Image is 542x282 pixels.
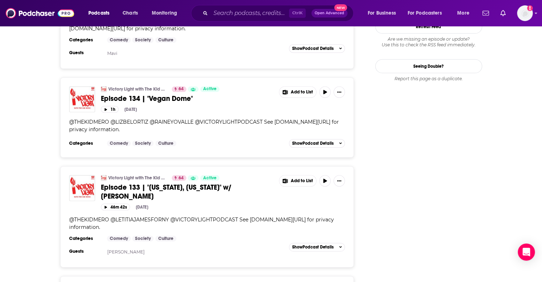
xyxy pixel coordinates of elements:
[291,89,313,95] span: Add to List
[289,9,306,18] span: Ctrl K
[408,8,442,18] span: For Podcasters
[200,175,220,181] a: Active
[172,175,186,181] a: 64
[136,205,148,210] div: [DATE]
[147,7,186,19] button: open menu
[334,4,347,11] span: New
[132,37,154,43] a: Society
[69,248,101,254] h3: Guests
[375,76,482,82] div: Report this page as a duplicate.
[124,107,137,112] div: [DATE]
[452,7,478,19] button: open menu
[101,204,130,210] button: 46m 42s
[457,8,469,18] span: More
[118,7,142,19] a: Charts
[152,8,177,18] span: Monitoring
[6,6,74,20] img: Podchaser - Follow, Share and Rate Podcasts
[279,87,316,97] button: Show More Button
[292,46,334,51] span: Show Podcast Details
[179,86,184,93] span: 64
[497,7,509,19] a: Show notifications dropdown
[179,175,184,182] span: 64
[518,243,535,261] div: Open Intercom Messenger
[69,37,101,43] h3: Categories
[363,7,405,19] button: open menu
[375,59,482,73] a: Seeing Double?
[155,236,176,241] a: Culture
[198,5,360,21] div: Search podcasts, credits, & more...
[368,8,396,18] span: For Business
[480,7,492,19] a: Show notifications dropdown
[292,245,334,250] span: Show Podcast Details
[107,236,131,241] a: Comedy
[291,178,313,184] span: Add to List
[334,86,345,98] button: Show More Button
[289,44,345,53] button: ShowPodcast Details
[517,5,533,21] span: Logged in as GregKubie
[88,8,109,18] span: Podcasts
[101,183,274,201] a: Episode 133 | "[US_STATE], [US_STATE]" w/ [PERSON_NAME]
[69,140,101,146] h3: Categories
[292,141,334,146] span: Show Podcast Details
[155,37,176,43] a: Culture
[375,20,482,34] button: Refresh Feed
[69,50,101,56] h3: Guests
[211,7,289,19] input: Search podcasts, credits, & more...
[83,7,119,19] button: open menu
[108,86,167,92] a: Victory Light with The Kid Mero
[517,5,533,21] img: User Profile
[289,243,345,251] button: ShowPodcast Details
[123,8,138,18] span: Charts
[311,9,347,17] button: Open AdvancedNew
[69,216,334,230] span: @THEKIDMERO @LETITIAJAMESFORNY @VICTORYLIGHTPODCAST See [DOMAIN_NAME][URL] for privacy information.
[101,175,107,181] img: Victory Light with The Kid Mero
[101,86,107,92] img: Victory Light with The Kid Mero
[101,106,119,113] button: 1h
[203,175,217,182] span: Active
[334,175,345,186] button: Show More Button
[69,175,95,201] img: Episode 133 | "New York, New York" w/ Letitia James
[132,236,154,241] a: Society
[203,86,217,93] span: Active
[69,119,339,133] span: @THEKIDMERO @LIZBELORTIZ @RAINEYOVALLE @VICTORYLIGHTPODCAST See [DOMAIN_NAME][URL] for privacy in...
[69,86,95,112] img: Episode 134 | "Vegan Dome"
[132,140,154,146] a: Society
[101,183,231,201] span: Episode 133 | "[US_STATE], [US_STATE]" w/ [PERSON_NAME]
[403,7,452,19] button: open menu
[200,86,220,92] a: Active
[107,140,131,146] a: Comedy
[289,139,345,148] button: ShowPodcast Details
[172,86,186,92] a: 64
[375,36,482,48] div: Are we missing an episode or update? Use this to check the RSS feed immediately.
[155,140,176,146] a: Culture
[101,94,274,103] a: Episode 134 | "Vegan Dome"
[527,5,533,11] svg: Add a profile image
[108,175,167,181] a: Victory Light with The Kid Mero
[101,94,193,103] span: Episode 134 | "Vegan Dome"
[517,5,533,21] button: Show profile menu
[107,37,131,43] a: Comedy
[69,236,101,241] h3: Categories
[107,51,117,56] a: Mavi
[107,249,145,255] a: [PERSON_NAME]
[279,175,316,186] button: Show More Button
[315,11,344,15] span: Open Advanced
